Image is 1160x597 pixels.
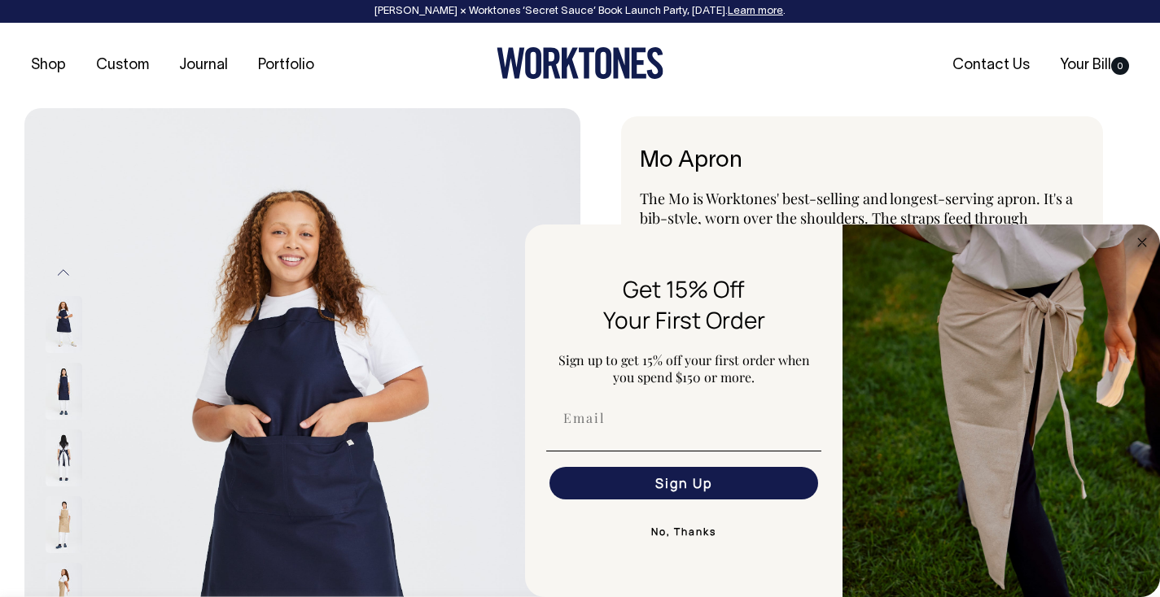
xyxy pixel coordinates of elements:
a: Learn more [728,7,783,16]
button: Sign Up [549,467,818,499]
span: 0 [1111,57,1129,75]
input: Email [549,402,818,434]
span: Sign up to get 15% off your first order when you spend $150 or more. [558,351,810,386]
a: Shop [24,52,72,79]
img: khaki [46,496,82,553]
span: Your First Order [603,304,765,335]
h6: Mo Apron [640,149,1085,174]
a: Your Bill0 [1053,52,1136,79]
span: The Mo is Worktones' best-selling and longest-serving apron. It's a bib-style, worn over the shou... [640,189,1073,306]
button: Close dialog [1132,233,1152,252]
button: Previous [51,255,76,291]
img: underline [546,451,821,451]
img: dark-navy [46,296,82,353]
a: Custom [90,52,155,79]
a: Contact Us [946,52,1036,79]
a: Portfolio [252,52,321,79]
div: [PERSON_NAME] × Worktones ‘Secret Sauce’ Book Launch Party, [DATE]. . [16,6,1144,17]
div: FLYOUT Form [525,224,1160,597]
img: dark-navy [46,429,82,486]
img: 5e34ad8f-4f05-4173-92a8-ea475ee49ac9.jpeg [843,224,1160,597]
img: dark-navy [46,363,82,420]
button: No, Thanks [546,516,821,548]
span: Get 15% Off [623,273,745,304]
a: Journal [173,52,234,79]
